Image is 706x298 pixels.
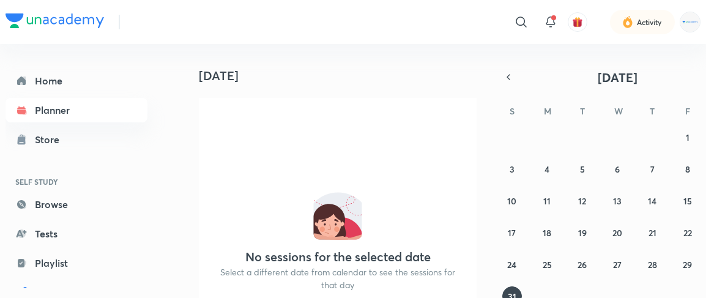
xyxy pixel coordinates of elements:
[613,195,622,207] abbr: August 13, 2025
[543,227,551,239] abbr: August 18, 2025
[642,159,662,179] button: August 7, 2025
[648,227,656,239] abbr: August 21, 2025
[642,191,662,210] button: August 14, 2025
[543,195,551,207] abbr: August 11, 2025
[573,191,592,210] button: August 12, 2025
[507,195,516,207] abbr: August 10, 2025
[678,159,697,179] button: August 8, 2025
[543,259,552,270] abbr: August 25, 2025
[580,105,585,117] abbr: Tuesday
[578,195,586,207] abbr: August 12, 2025
[578,227,587,239] abbr: August 19, 2025
[648,259,657,270] abbr: August 28, 2025
[502,191,522,210] button: August 10, 2025
[608,159,627,179] button: August 6, 2025
[650,163,655,175] abbr: August 7, 2025
[614,105,623,117] abbr: Wednesday
[573,159,592,179] button: August 5, 2025
[578,259,587,270] abbr: August 26, 2025
[648,195,656,207] abbr: August 14, 2025
[6,171,147,192] h6: SELF STUDY
[510,163,515,175] abbr: August 3, 2025
[608,223,627,242] button: August 20, 2025
[572,17,583,28] img: avatar
[6,192,147,217] a: Browse
[686,132,689,143] abbr: August 1, 2025
[35,132,67,147] div: Store
[6,251,147,275] a: Playlist
[544,105,551,117] abbr: Monday
[510,105,515,117] abbr: Sunday
[568,12,587,32] button: avatar
[507,259,516,270] abbr: August 24, 2025
[615,163,620,175] abbr: August 6, 2025
[6,13,104,31] a: Company Logo
[313,191,362,240] img: No events
[685,105,690,117] abbr: Friday
[537,159,557,179] button: August 4, 2025
[680,12,700,32] img: Rahul Mishra
[6,98,147,122] a: Planner
[573,223,592,242] button: August 19, 2025
[642,223,662,242] button: August 21, 2025
[685,163,690,175] abbr: August 8, 2025
[6,69,147,93] a: Home
[199,69,486,83] h4: [DATE]
[678,223,697,242] button: August 22, 2025
[598,69,637,86] span: [DATE]
[508,227,516,239] abbr: August 17, 2025
[678,127,697,147] button: August 1, 2025
[580,163,585,175] abbr: August 5, 2025
[613,259,622,270] abbr: August 27, 2025
[537,255,557,274] button: August 25, 2025
[245,250,431,264] h4: No sessions for the selected date
[573,255,592,274] button: August 26, 2025
[678,255,697,274] button: August 29, 2025
[683,259,692,270] abbr: August 29, 2025
[502,223,522,242] button: August 17, 2025
[502,159,522,179] button: August 3, 2025
[537,191,557,210] button: August 11, 2025
[214,266,462,291] p: Select a different date from calendar to see the sessions for that day
[502,255,522,274] button: August 24, 2025
[608,255,627,274] button: August 27, 2025
[608,191,627,210] button: August 13, 2025
[6,13,104,28] img: Company Logo
[6,222,147,246] a: Tests
[612,227,622,239] abbr: August 20, 2025
[683,227,692,239] abbr: August 22, 2025
[683,195,692,207] abbr: August 15, 2025
[6,127,147,152] a: Store
[537,223,557,242] button: August 18, 2025
[544,163,549,175] abbr: August 4, 2025
[678,191,697,210] button: August 15, 2025
[642,255,662,274] button: August 28, 2025
[622,15,633,29] img: activity
[650,105,655,117] abbr: Thursday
